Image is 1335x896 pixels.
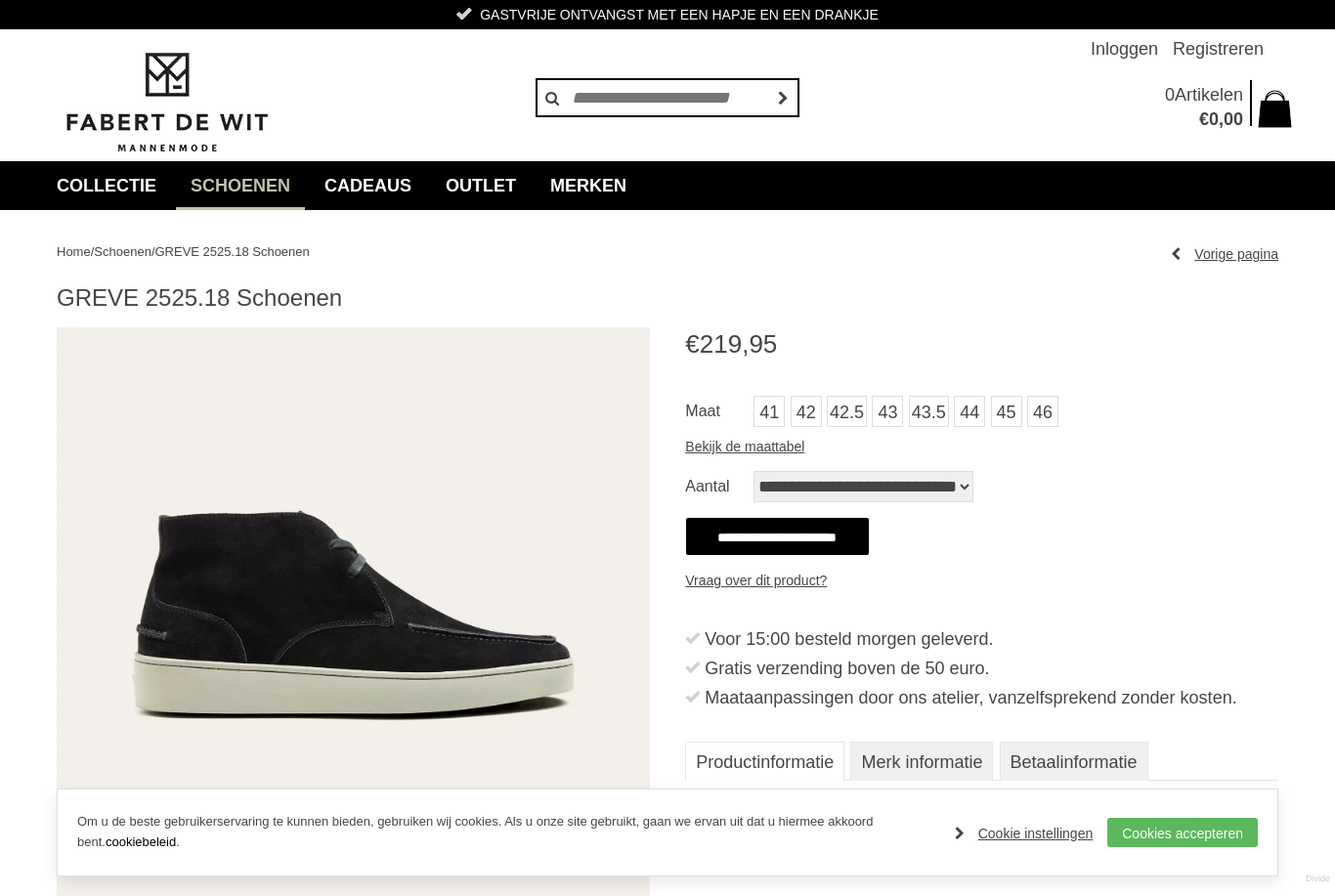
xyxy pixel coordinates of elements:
a: 43.5 [909,396,949,427]
a: 45 [991,396,1022,427]
a: 41 [754,396,785,427]
a: collectie [42,161,171,210]
a: Inloggen [1091,29,1158,68]
span: 95 [749,329,777,359]
a: Merk informatie [850,742,993,781]
a: Cookies accepteren [1107,818,1258,847]
label: Aantal [685,471,754,502]
a: Vorige pagina [1171,239,1278,269]
span: 00 [1224,109,1243,129]
a: Cookie instellingen [955,819,1094,848]
a: Outlet [431,161,531,210]
div: Gratis verzending boven de 50 euro. [705,654,1278,683]
a: Registreren [1173,29,1264,68]
span: € [1199,109,1209,129]
span: € [685,329,699,359]
a: Divide [1306,867,1330,891]
a: Cadeaus [310,161,426,210]
span: / [91,244,95,259]
span: 0 [1209,109,1219,129]
span: , [742,329,749,359]
span: Artikelen [1175,85,1243,105]
a: Betaalinformatie [1000,742,1148,781]
a: Bekijk de maattabel [685,432,804,461]
a: Productinformatie [685,742,844,781]
span: 219 [700,329,742,359]
span: / [151,244,155,259]
a: Schoenen [176,161,305,210]
a: cookiebeleid [106,834,176,849]
a: 43 [872,396,903,427]
p: Om u de beste gebruikerservaring te kunnen bieden, gebruiken wij cookies. Als u onze site gebruik... [77,812,935,853]
span: , [1219,109,1224,129]
ul: Maat [685,396,1278,432]
span: 0 [1165,85,1175,105]
a: GREVE 2525.18 Schoenen [155,244,310,259]
a: 46 [1027,396,1058,427]
div: Voor 15:00 besteld morgen geleverd. [705,624,1278,654]
a: Schoenen [94,244,151,259]
a: 42.5 [827,396,867,427]
a: Home [57,244,91,259]
a: Vraag over dit product? [685,566,827,595]
li: Maataanpassingen door ons atelier, vanzelfsprekend zonder kosten. [685,683,1278,712]
a: 44 [954,396,985,427]
img: Fabert de Wit [57,50,277,155]
h1: GREVE 2525.18 Schoenen [57,283,1278,313]
a: Merken [536,161,641,210]
a: 42 [791,396,822,427]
